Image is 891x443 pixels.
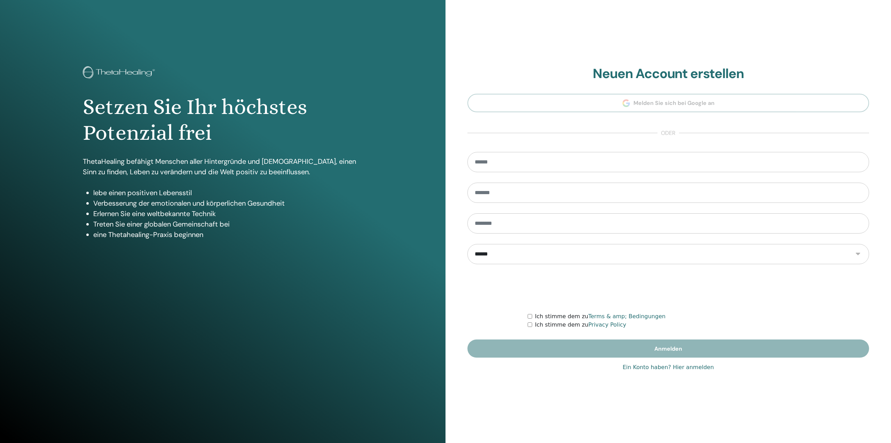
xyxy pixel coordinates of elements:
[83,156,362,177] p: ThetaHealing befähigt Menschen aller Hintergründe und [DEMOGRAPHIC_DATA], einen Sinn zu finden, L...
[615,275,721,302] iframe: reCAPTCHA
[657,129,679,137] span: oder
[535,312,665,321] label: Ich stimme dem zu
[467,66,869,82] h2: Neuen Account erstellen
[93,219,362,229] li: Treten Sie einer globalen Gemeinschaft bei
[588,313,665,320] a: Terms & amp; Bedingungen
[93,229,362,240] li: eine Thetahealing-Praxis beginnen
[93,188,362,198] li: lebe einen positiven Lebensstil
[588,321,626,328] a: Privacy Policy
[623,363,714,372] a: Ein Konto haben? Hier anmelden
[93,208,362,219] li: Erlernen Sie eine weltbekannte Technik
[535,321,626,329] label: Ich stimme dem zu
[83,94,362,146] h1: Setzen Sie Ihr höchstes Potenzial frei
[93,198,362,208] li: Verbesserung der emotionalen und körperlichen Gesundheit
